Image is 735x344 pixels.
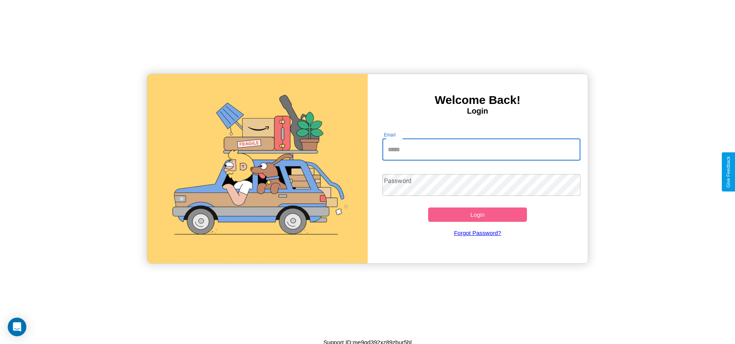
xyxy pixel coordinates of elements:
[726,156,731,188] div: Give Feedback
[384,131,396,138] label: Email
[368,107,588,116] h4: Login
[379,222,577,244] a: Forgot Password?
[147,74,367,263] img: gif
[428,207,527,222] button: Login
[8,318,26,336] div: Open Intercom Messenger
[368,93,588,107] h3: Welcome Back!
